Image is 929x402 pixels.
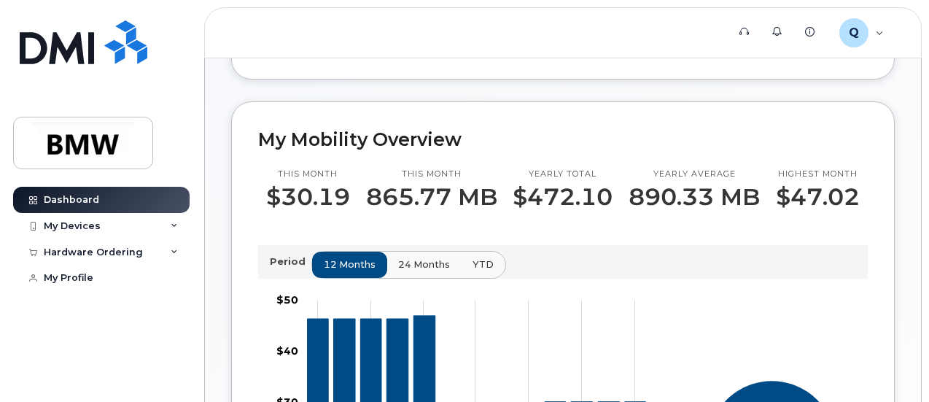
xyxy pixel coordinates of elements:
[366,184,497,210] p: 865.77 MB
[513,184,613,210] p: $472.10
[398,258,450,271] span: 24 months
[473,258,494,271] span: YTD
[776,169,860,180] p: Highest month
[829,18,894,47] div: QTC7500
[629,169,760,180] p: Yearly average
[270,255,311,268] p: Period
[258,128,868,150] h2: My Mobility Overview
[629,184,760,210] p: 890.33 MB
[366,169,497,180] p: This month
[276,344,298,357] tspan: $40
[849,24,859,42] span: Q
[513,169,613,180] p: Yearly total
[276,293,298,306] tspan: $50
[866,339,918,391] iframe: Messenger Launcher
[266,169,350,180] p: This month
[776,184,860,210] p: $47.02
[266,184,350,210] p: $30.19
